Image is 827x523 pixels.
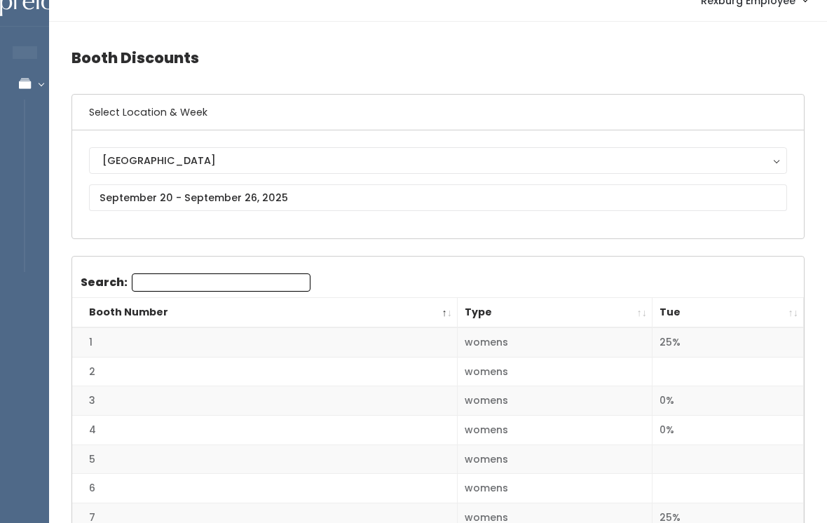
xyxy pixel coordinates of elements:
[458,358,652,387] td: womens
[102,154,774,169] div: [GEOGRAPHIC_DATA]
[652,416,804,446] td: 0%
[89,185,787,212] input: September 20 - September 26, 2025
[458,387,652,416] td: womens
[72,445,458,475] td: 5
[72,95,804,131] h6: Select Location & Week
[72,358,458,387] td: 2
[458,445,652,475] td: womens
[458,416,652,446] td: womens
[652,328,804,358] td: 25%
[71,39,805,78] h4: Booth Discounts
[81,274,310,292] label: Search:
[72,299,458,329] th: Booth Number: activate to sort column descending
[132,274,310,292] input: Search:
[72,416,458,446] td: 4
[458,475,652,504] td: womens
[72,475,458,504] td: 6
[652,299,804,329] th: Tue: activate to sort column ascending
[652,387,804,416] td: 0%
[458,299,652,329] th: Type: activate to sort column ascending
[72,328,458,358] td: 1
[72,387,458,416] td: 3
[89,148,787,175] button: [GEOGRAPHIC_DATA]
[458,328,652,358] td: womens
